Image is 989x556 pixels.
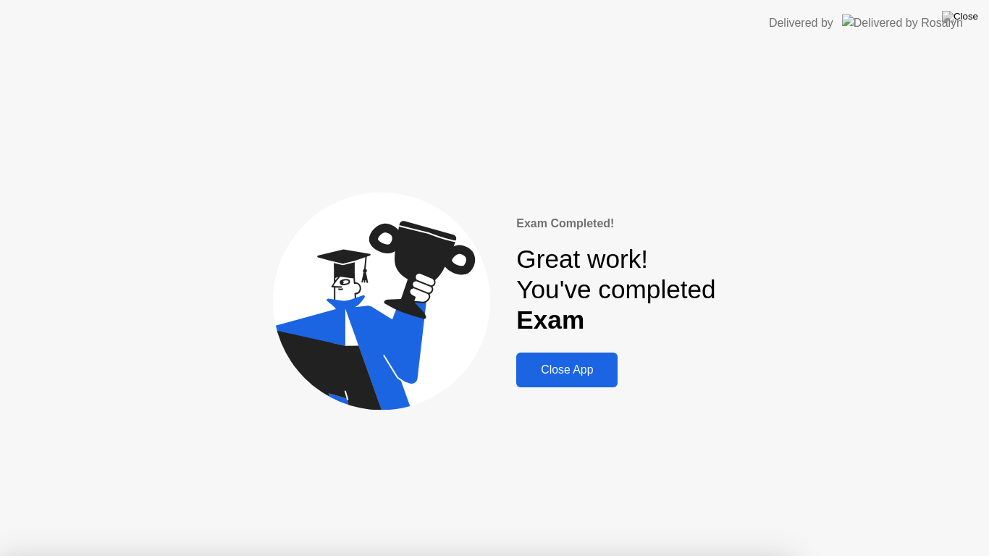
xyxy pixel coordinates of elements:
[516,244,715,336] div: Great work! You've completed
[521,363,613,376] div: Close App
[769,14,833,32] div: Delivered by
[942,11,978,22] img: Close
[516,306,584,334] b: Exam
[516,215,715,232] div: Exam Completed!
[842,14,963,31] img: Delivered by Rosalyn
